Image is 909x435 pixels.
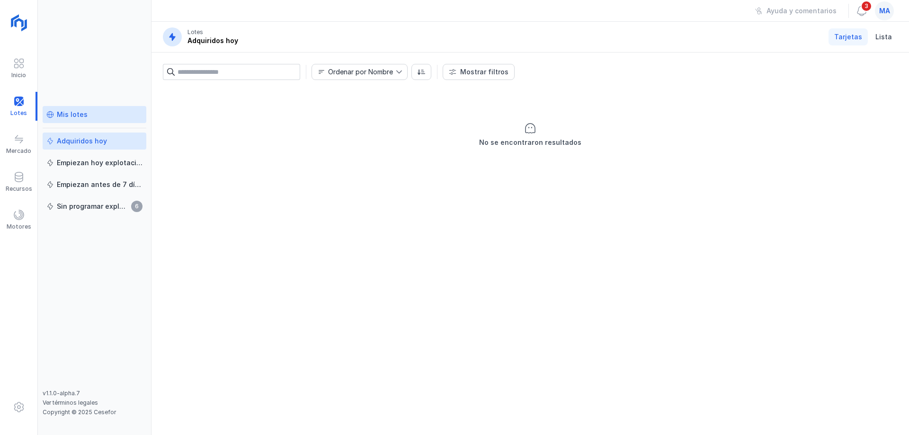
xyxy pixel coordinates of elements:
[875,32,892,42] span: Lista
[829,28,868,45] a: Tarjetas
[43,106,146,123] a: Mis lotes
[6,185,32,193] div: Recursos
[7,223,31,231] div: Motores
[766,6,837,16] div: Ayuda y comentarios
[7,11,31,35] img: logoRight.svg
[443,64,515,80] button: Mostrar filtros
[43,133,146,150] a: Adquiridos hoy
[43,198,146,215] a: Sin programar explotación6
[43,408,146,416] div: Copyright © 2025 Cesefor
[43,176,146,193] a: Empiezan antes de 7 días
[879,6,890,16] span: ma
[57,180,143,189] div: Empiezan antes de 7 días
[460,67,508,77] div: Mostrar filtros
[861,0,872,12] span: 3
[131,201,143,212] span: 6
[11,71,26,79] div: Inicio
[43,154,146,171] a: Empiezan hoy explotación
[57,136,107,146] div: Adquiridos hoy
[479,138,581,147] div: No se encontraron resultados
[57,110,88,119] div: Mis lotes
[43,390,146,397] div: v1.1.0-alpha.7
[43,399,98,406] a: Ver términos legales
[328,69,393,75] div: Ordenar por Nombre
[57,202,128,211] div: Sin programar explotación
[6,147,31,155] div: Mercado
[870,28,898,45] a: Lista
[57,158,143,168] div: Empiezan hoy explotación
[187,36,238,45] div: Adquiridos hoy
[834,32,862,42] span: Tarjetas
[312,64,396,80] span: Nombre
[187,28,203,36] div: Lotes
[749,3,843,19] button: Ayuda y comentarios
